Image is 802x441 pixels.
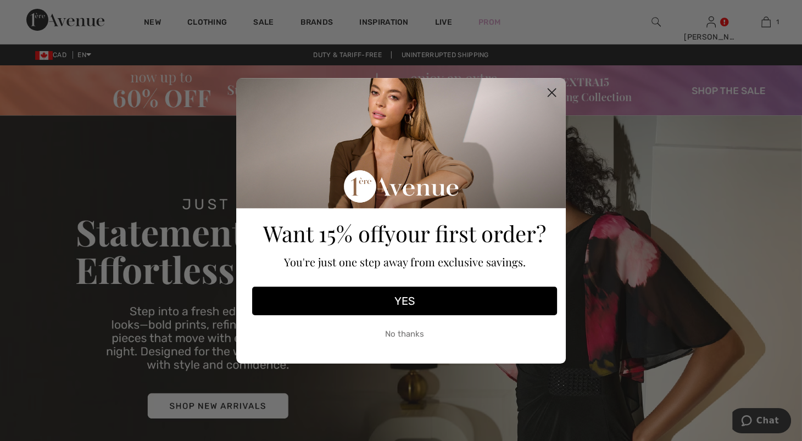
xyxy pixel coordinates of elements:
[284,254,526,269] span: You're just one step away from exclusive savings.
[263,219,385,248] span: Want 15% off
[252,287,557,315] button: YES
[24,8,47,18] span: Chat
[385,219,546,248] span: your first order?
[542,83,561,102] button: Close dialog
[252,321,557,348] button: No thanks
